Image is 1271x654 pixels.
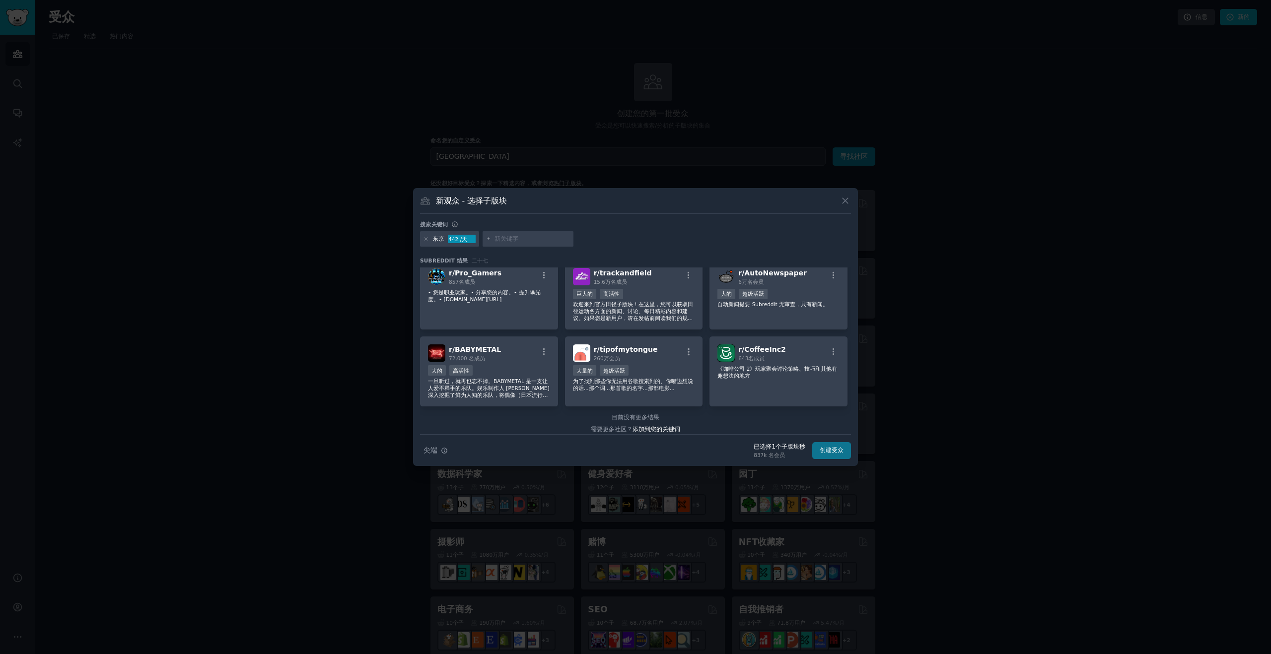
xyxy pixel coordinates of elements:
font: 《咖啡公司 2》玩家聚会讨论策略、技巧和其他有趣想法的地方 [717,366,837,379]
font: 大量的 [576,368,593,374]
font: r/ [594,269,600,277]
img: 婴儿金属 [428,344,445,362]
font: 东京 [432,235,444,242]
font: 创建受众 [820,447,844,454]
font: 巨大的 [576,291,593,297]
font: BABYMETAL [455,345,501,353]
font: 已选择 [754,443,772,450]
font: 1 [772,443,776,450]
font: 一旦听过，就再也忘不掉。BABYMETAL 是一支让人爱不释手的乐队。娱乐制作人 [PERSON_NAME] 深入挖掘了鲜为人知的乐队，将偶像（日本流行音乐）和金属乐融合在一起，打造了樱花学院的... [428,378,550,440]
font: 超级活跃 [742,291,764,297]
font: 尖端 [424,446,437,454]
font: 高活性 [453,368,469,374]
img: 舌尖 [573,344,590,362]
font: r/ [449,269,455,277]
font: 成员 [616,279,627,285]
img: 田径 [573,268,590,285]
font: • 您是职业玩家。• 分享您的内容。• 提升曝光度。• [DOMAIN_NAME][URL] [428,289,541,302]
font: 高活性 [603,291,620,297]
font: 837k 名 [754,452,774,458]
font: 名成员 [459,279,475,285]
font: 会员 [753,279,764,285]
font: 名成员 [748,355,765,361]
font: tipofmytongue [600,345,658,353]
font: trackandfield [600,269,652,277]
font: Subreddit 结果 [420,258,468,263]
font: 需要更多社区？ [591,426,633,433]
font: CoffeeInc2 [744,345,785,353]
font: 643 [738,355,748,361]
font: 添加到您的关键词 [633,426,680,433]
font: 欢迎来到官方田径子版块！在这里，您可以获取田径运动各方面的新闻、讨论、每日精彩内容和建议。如果您是新用户，请在发帖前阅读我们的规则。但最重要的是，祝您玩得开心！ [573,301,693,328]
font: 搜索关键词 [420,221,448,227]
font: 秒 [799,443,805,450]
font: 二十七 [472,258,489,263]
font: 个子版块 [776,443,799,450]
input: 新关键字 [494,235,570,244]
font: r/ [449,345,455,353]
font: 260万 [594,355,609,361]
img: CoffeeInc2 [717,344,735,362]
font: 大的 [431,368,442,374]
font: Pro_Gamers [455,269,501,277]
font: 大的 [721,291,732,297]
font: 442 /天 [448,236,467,242]
font: 为了找到那些你无法用谷歌搜索到的、你嘴边想说的话...那个词...那首歌的名字...那部电影... [573,378,693,391]
button: 创建受众 [812,442,851,459]
button: 尖端 [420,442,451,459]
font: 新观众 - 选择子版块 [436,196,507,205]
font: r/ [738,269,744,277]
font: 自动新闻提要 Subreddit 无审查，只有新闻。 [717,301,828,307]
img: 职业玩家 [428,268,445,285]
font: 857 [449,279,459,285]
font: 72,000 名 [449,355,474,361]
font: 目前没有更多结果 [612,414,659,421]
font: 6万名 [738,279,753,285]
font: 15.6万名 [594,279,616,285]
font: r/ [594,345,600,353]
font: 成员 [474,355,485,361]
font: r/ [738,345,744,353]
font: AutoNewspaper [744,269,806,277]
font: 会员 [774,452,785,458]
font: 超级活跃 [603,368,625,374]
font: 会员 [609,355,620,361]
img: 汽车报 [717,268,735,285]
